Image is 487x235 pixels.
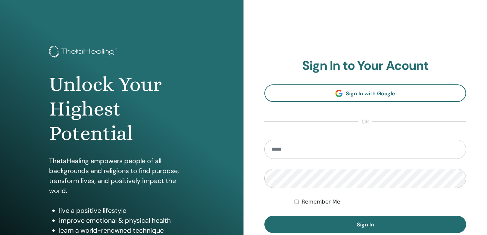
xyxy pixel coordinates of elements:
[301,198,340,206] label: Remember Me
[49,156,195,196] p: ThetaHealing empowers people of all backgrounds and religions to find purpose, transform lives, a...
[59,215,195,225] li: improve emotional & physical health
[346,90,395,97] span: Sign In with Google
[264,216,466,233] button: Sign In
[264,58,466,73] h2: Sign In to Your Acount
[264,84,466,102] a: Sign In with Google
[59,206,195,215] li: live a positive lifestyle
[357,221,374,228] span: Sign In
[49,72,195,146] h1: Unlock Your Highest Potential
[295,198,466,206] div: Keep me authenticated indefinitely or until I manually logout
[358,118,372,126] span: or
